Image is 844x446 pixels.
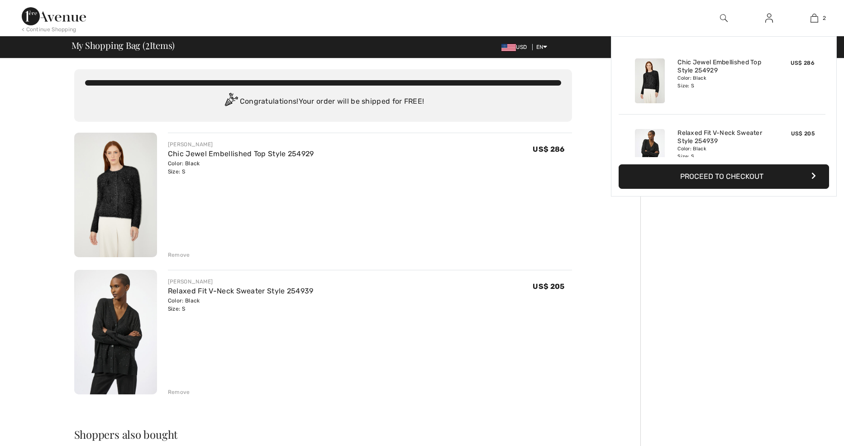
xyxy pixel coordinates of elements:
[145,38,150,50] span: 2
[168,388,190,396] div: Remove
[74,133,157,257] img: Chic Jewel Embellished Top Style 254929
[619,164,829,189] button: Proceed to Checkout
[501,44,530,50] span: USD
[533,282,564,291] span: US$ 205
[168,297,314,313] div: Color: Black Size: S
[677,145,767,160] div: Color: Black Size: S
[168,140,314,149] div: [PERSON_NAME]
[758,13,780,24] a: Sign In
[792,13,836,24] a: 2
[533,145,564,153] span: US$ 286
[22,7,86,25] img: 1ère Avenue
[823,14,826,22] span: 2
[168,278,314,286] div: [PERSON_NAME]
[74,270,157,394] img: Relaxed Fit V-Neck Sweater Style 254939
[168,251,190,259] div: Remove
[22,25,76,34] div: < Continue Shopping
[720,13,728,24] img: search the website
[74,429,572,440] h2: Shoppers also bought
[72,41,175,50] span: My Shopping Bag ( Items)
[85,93,561,111] div: Congratulations! Your order will be shipped for FREE!
[536,44,548,50] span: EN
[791,60,815,66] span: US$ 286
[635,129,665,174] img: Relaxed Fit V-Neck Sweater Style 254939
[168,159,314,176] div: Color: Black Size: S
[677,129,767,145] a: Relaxed Fit V-Neck Sweater Style 254939
[222,93,240,111] img: Congratulation2.svg
[791,130,815,137] span: US$ 205
[168,287,314,295] a: Relaxed Fit V-Neck Sweater Style 254939
[635,58,665,103] img: Chic Jewel Embellished Top Style 254929
[811,13,818,24] img: My Bag
[677,58,767,75] a: Chic Jewel Embellished Top Style 254929
[501,44,516,51] img: US Dollar
[677,75,767,89] div: Color: Black Size: S
[765,13,773,24] img: My Info
[168,149,314,158] a: Chic Jewel Embellished Top Style 254929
